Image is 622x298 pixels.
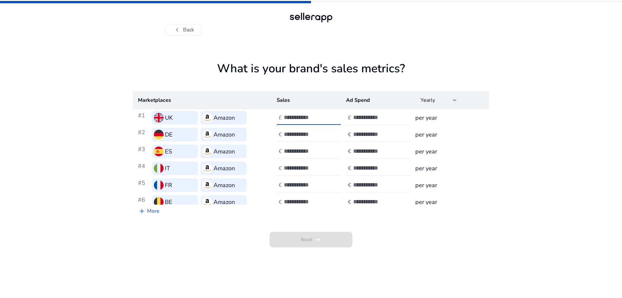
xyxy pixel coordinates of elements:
h3: Amazon [213,181,235,190]
h3: per year [415,164,484,173]
h4: € [348,165,351,172]
h4: € [348,182,351,188]
button: chevron_leftBack [165,24,202,36]
h3: Amazon [213,164,235,173]
img: be.svg [154,197,164,207]
img: fr.svg [154,180,164,190]
h3: per year [415,181,484,190]
h3: #6 [138,195,149,209]
th: Marketplaces [133,91,271,109]
h3: Amazon [213,113,235,122]
h4: € [279,132,282,138]
h3: DE [165,130,173,139]
h3: #5 [138,178,149,192]
h4: £ [279,115,282,121]
th: Sales [271,91,341,109]
h3: per year [415,130,484,139]
h3: Amazon [213,197,235,207]
h3: per year [415,197,484,207]
h3: per year [415,113,484,122]
h4: € [279,149,282,155]
h4: € [348,149,351,155]
h3: Amazon [213,130,235,139]
h4: £ [348,115,351,121]
a: More [133,205,165,218]
h3: ES [165,147,172,156]
img: de.svg [154,130,164,139]
h3: Amazon [213,147,235,156]
h4: € [348,199,351,205]
img: es.svg [154,147,164,156]
h4: € [279,182,282,188]
h3: #1 [138,111,149,125]
h3: #4 [138,161,149,175]
h3: BE [165,197,172,207]
h4: € [279,165,282,172]
img: it.svg [154,163,164,173]
span: chevron_left [173,26,181,34]
th: Ad Spend [341,91,410,109]
span: add [138,207,146,215]
h3: per year [415,147,484,156]
h3: UK [165,113,173,122]
h3: #3 [138,145,149,158]
span: Yearly [420,97,435,104]
h3: IT [165,164,170,173]
h3: #2 [138,128,149,141]
img: uk.svg [154,113,164,123]
h4: € [279,199,282,205]
h4: € [348,132,351,138]
h3: FR [165,181,172,190]
h1: What is your brand's sales metrics? [133,62,489,91]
